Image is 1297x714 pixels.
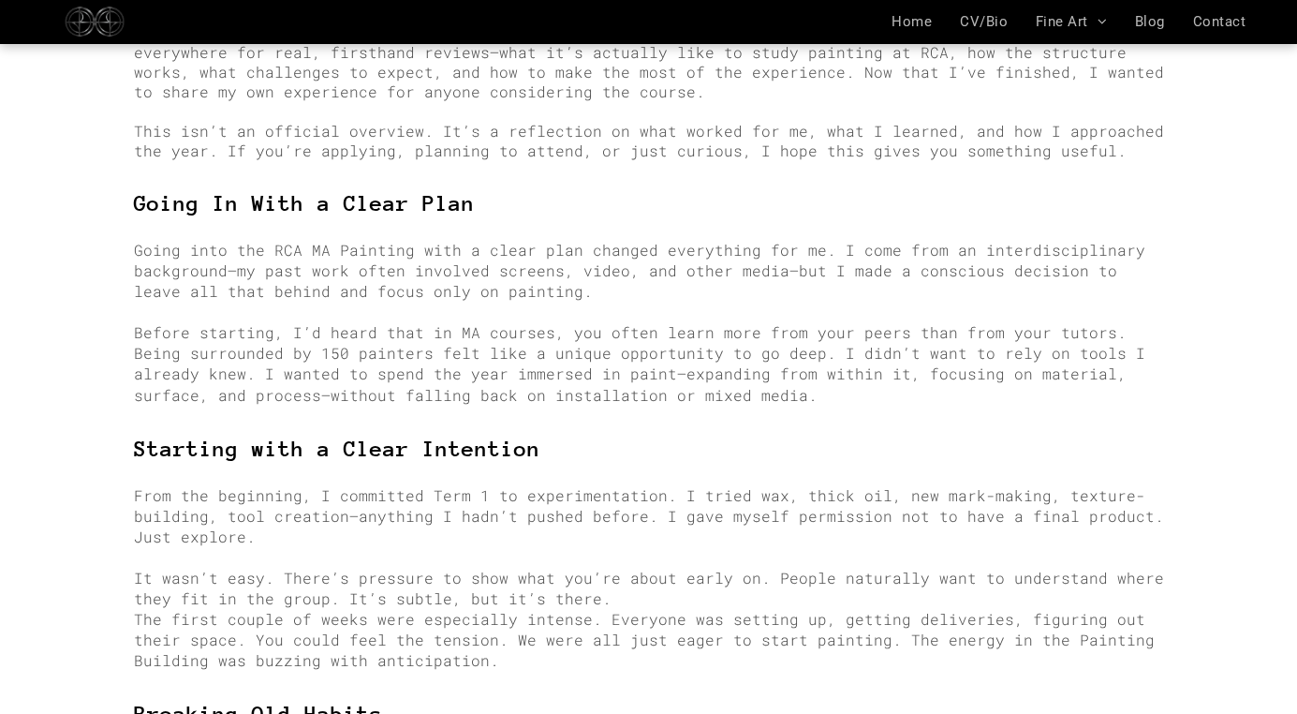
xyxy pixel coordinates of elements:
a: Fine Art [1022,13,1121,30]
span: Before starting, I’d heard that in MA courses, you often learn more from your peers than from you... [134,322,1145,404]
a: CV/Bio [946,13,1022,30]
span: This isn’t an official overview. It’s a reflection on what worked for me, what I learned, and how... [134,121,1164,160]
a: Home [877,13,946,30]
a: Contact [1179,13,1260,30]
span: It wasn’t easy. There’s pressure to show what you’re about early on. People naturally want to und... [134,568,1164,608]
a: Blog [1121,13,1179,30]
span: Going In With a Clear Plan [134,191,475,216]
span: The first couple of weeks were especially intense. Everyone was setting up, getting deliveries, f... [134,609,1155,670]
span: Starting with a Clear Intention [134,437,540,461]
span: Going into the RCA MA Painting with a clear plan changed everything for me. I come from an interd... [134,240,1145,301]
span: I completed the MA Painting programme at the [GEOGRAPHIC_DATA] in [DATE]. Before I applied, I sea... [134,22,1164,101]
span: From the beginning, I committed Term 1 to experimentation. I tried wax, thick oil, new mark-makin... [134,485,1164,546]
